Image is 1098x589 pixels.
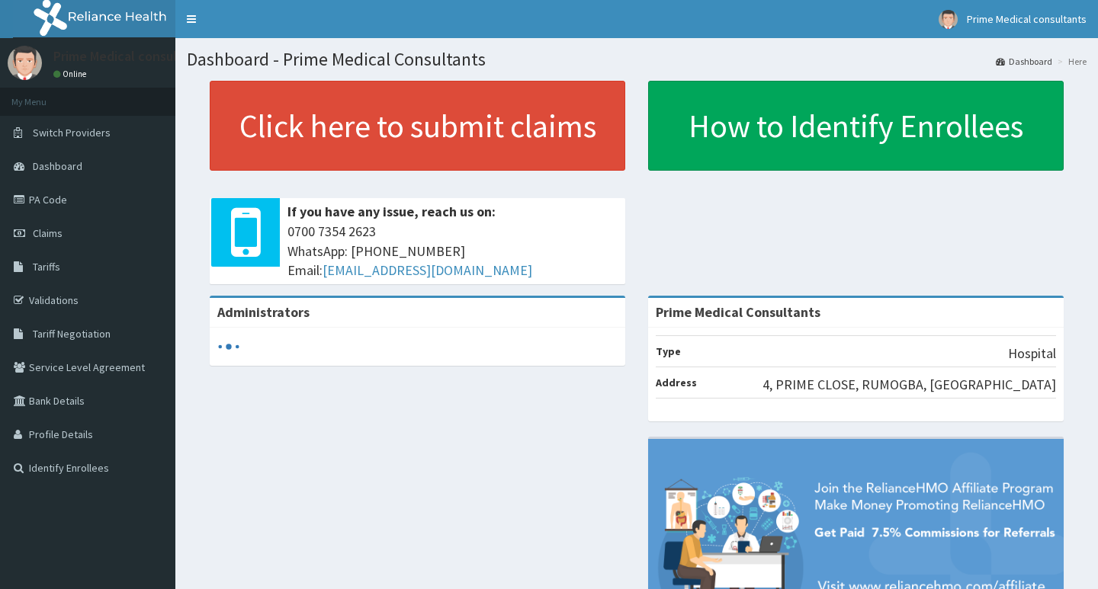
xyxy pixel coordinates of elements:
b: If you have any issue, reach us on: [287,203,496,220]
img: User Image [939,10,958,29]
span: Tariffs [33,260,60,274]
p: Hospital [1008,344,1056,363]
span: Switch Providers [33,126,111,139]
span: Dashboard [33,159,82,173]
b: Type [656,344,681,358]
a: Online [53,69,90,79]
span: Claims [33,226,63,240]
b: Address [656,376,697,389]
p: 4, PRIME CLOSE, RUMOGBA, [GEOGRAPHIC_DATA] [762,375,1056,395]
strong: Prime Medical Consultants [656,303,820,321]
span: Prime Medical consultants [967,12,1087,26]
b: Administrators [217,303,310,321]
svg: audio-loading [217,335,240,358]
p: Prime Medical consultants [53,50,210,63]
li: Here [1054,55,1087,68]
img: User Image [8,46,42,80]
a: How to Identify Enrollees [648,81,1064,171]
h1: Dashboard - Prime Medical Consultants [187,50,1087,69]
a: Click here to submit claims [210,81,625,171]
a: [EMAIL_ADDRESS][DOMAIN_NAME] [323,261,532,279]
span: Tariff Negotiation [33,327,111,341]
a: Dashboard [996,55,1052,68]
span: 0700 7354 2623 WhatsApp: [PHONE_NUMBER] Email: [287,222,618,280]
